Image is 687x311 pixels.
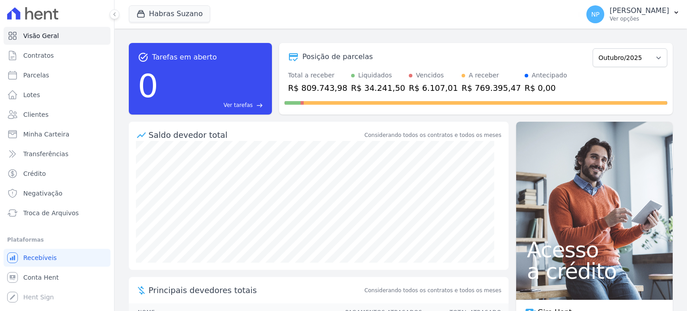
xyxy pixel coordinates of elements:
span: Visão Geral [23,31,59,40]
a: Crédito [4,165,110,183]
a: Negativação [4,184,110,202]
span: a crédito [527,260,662,282]
span: Recebíveis [23,253,57,262]
span: Minha Carteira [23,130,69,139]
a: Transferências [4,145,110,163]
a: Clientes [4,106,110,124]
span: Lotes [23,90,40,99]
a: Minha Carteira [4,125,110,143]
span: Considerando todos os contratos e todos os meses [365,286,501,294]
div: R$ 809.743,98 [288,82,348,94]
span: Acesso [527,239,662,260]
div: Total a receber [288,71,348,80]
span: Conta Hent [23,273,59,282]
a: Ver tarefas east [162,101,263,109]
span: Tarefas em aberto [152,52,217,63]
span: NP [591,11,600,17]
div: A receber [469,71,499,80]
span: Clientes [23,110,48,119]
a: Lotes [4,86,110,104]
div: R$ 34.241,50 [351,82,405,94]
span: Negativação [23,189,63,198]
a: Troca de Arquivos [4,204,110,222]
button: NP [PERSON_NAME] Ver opções [579,2,687,27]
div: R$ 769.395,47 [462,82,521,94]
p: [PERSON_NAME] [610,6,669,15]
span: Ver tarefas [224,101,253,109]
span: Principais devedores totais [148,284,363,296]
div: R$ 0,00 [525,82,567,94]
a: Conta Hent [4,268,110,286]
span: Contratos [23,51,54,60]
div: 0 [138,63,158,109]
div: R$ 6.107,01 [409,82,458,94]
div: Posição de parcelas [302,51,373,62]
span: Transferências [23,149,68,158]
span: task_alt [138,52,148,63]
span: Parcelas [23,71,49,80]
span: Troca de Arquivos [23,209,79,217]
div: Considerando todos os contratos e todos os meses [365,131,501,139]
div: Antecipado [532,71,567,80]
a: Contratos [4,47,110,64]
span: Crédito [23,169,46,178]
p: Ver opções [610,15,669,22]
div: Vencidos [416,71,444,80]
button: Habras Suzano [129,5,210,22]
a: Recebíveis [4,249,110,267]
span: east [256,102,263,109]
div: Plataformas [7,234,107,245]
a: Parcelas [4,66,110,84]
div: Saldo devedor total [148,129,363,141]
a: Visão Geral [4,27,110,45]
div: Liquidados [358,71,392,80]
